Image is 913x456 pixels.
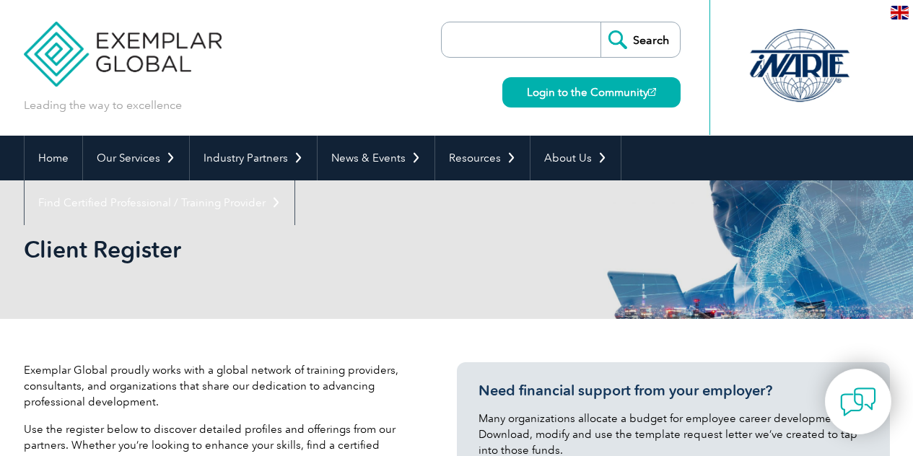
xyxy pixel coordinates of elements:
h2: Client Register [24,238,630,261]
img: en [891,6,909,19]
input: Search [600,22,680,57]
p: Exemplar Global proudly works with a global network of training providers, consultants, and organ... [24,362,414,410]
a: Find Certified Professional / Training Provider [25,180,294,225]
h3: Need financial support from your employer? [479,382,868,400]
a: Our Services [83,136,189,180]
img: contact-chat.png [840,384,876,420]
a: Home [25,136,82,180]
img: open_square.png [648,88,656,96]
p: Leading the way to excellence [24,97,182,113]
a: About Us [530,136,621,180]
a: Resources [435,136,530,180]
a: News & Events [318,136,434,180]
a: Industry Partners [190,136,317,180]
a: Login to the Community [502,77,681,108]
